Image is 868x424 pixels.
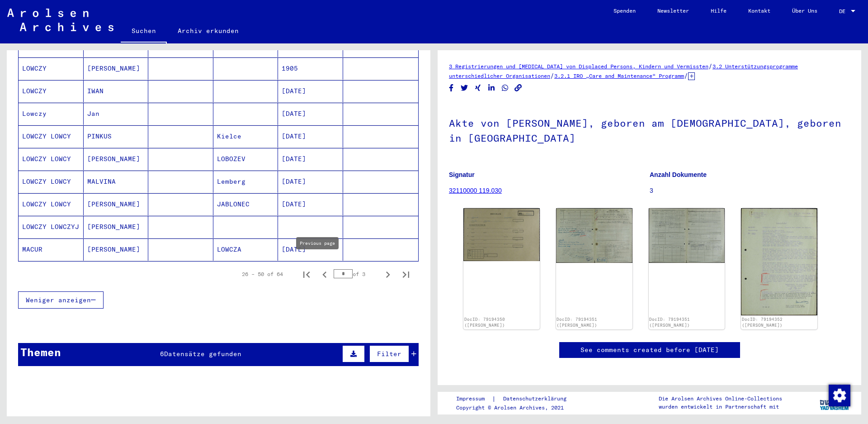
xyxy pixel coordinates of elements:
mat-cell: [DATE] [278,148,343,170]
mat-cell: LOWCZY [19,80,84,102]
mat-cell: LOWCZY LOWCY [19,125,84,148]
a: Archiv erkunden [167,20,250,42]
mat-cell: MACUR [19,238,84,261]
div: Zustimmung ändern [828,384,850,406]
mat-cell: LOWCZY [19,57,84,80]
div: 26 – 50 of 64 [242,270,283,278]
button: Next page [379,265,397,283]
mat-cell: [DATE] [278,103,343,125]
mat-cell: LOWCZY LOWCY [19,171,84,193]
span: Weniger anzeigen [26,296,91,304]
mat-cell: [DATE] [278,193,343,215]
span: Filter [377,350,401,358]
h1: Akte von [PERSON_NAME], geboren am [DEMOGRAPHIC_DATA], geboren in [GEOGRAPHIC_DATA] [449,102,850,157]
a: 3 Registrierungen und [MEDICAL_DATA] von Displaced Persons, Kindern und Vermissten [449,63,708,70]
mat-cell: [PERSON_NAME] [84,193,149,215]
img: 001.jpg [463,208,540,261]
img: Arolsen_neg.svg [7,9,113,31]
b: Signatur [449,171,475,178]
a: Datenschutzerklärung [496,394,577,404]
mat-cell: LOBOZEV [213,148,278,170]
span: DE [839,8,849,14]
mat-cell: [PERSON_NAME] [84,216,149,238]
mat-cell: [DATE] [278,80,343,102]
button: Copy link [514,82,523,94]
button: Last page [397,265,415,283]
img: 002.jpg [649,208,725,263]
p: Die Arolsen Archives Online-Collections [659,395,782,403]
div: | [456,394,577,404]
img: 001.jpg [556,208,632,263]
mat-cell: [PERSON_NAME] [84,148,149,170]
a: 32110000 119.030 [449,187,502,194]
button: Previous page [316,265,334,283]
mat-cell: LOWCZY LOWCZYJ [19,216,84,238]
button: Share on Xing [473,82,483,94]
mat-cell: IWAN [84,80,149,102]
mat-cell: [PERSON_NAME] [84,57,149,80]
mat-cell: [DATE] [278,171,343,193]
a: DocID: 79194351 ([PERSON_NAME]) [649,317,690,328]
mat-cell: [DATE] [278,125,343,148]
div: of 3 [334,270,379,278]
img: 001.jpg [741,208,817,315]
button: Filter [369,345,409,362]
a: DocID: 79194350 ([PERSON_NAME]) [464,317,505,328]
img: Zustimmung ändern [829,385,850,406]
a: DocID: 79194352 ([PERSON_NAME]) [742,317,783,328]
mat-cell: JABLONEC [213,193,278,215]
mat-cell: LOWCZY LOWCY [19,148,84,170]
mat-cell: 1905 [278,57,343,80]
button: Share on Twitter [460,82,469,94]
mat-cell: LOWCZA [213,238,278,261]
mat-cell: Lemberg [213,171,278,193]
span: 6 [160,350,164,358]
button: Weniger anzeigen [18,291,104,309]
mat-cell: MALVINA [84,171,149,193]
a: DocID: 79194351 ([PERSON_NAME]) [557,317,597,328]
button: Share on WhatsApp [500,82,510,94]
mat-cell: [PERSON_NAME] [84,238,149,261]
button: Share on Facebook [447,82,456,94]
p: wurden entwickelt in Partnerschaft mit [659,403,782,411]
a: 3.2.1 IRO „Care and Maintenance“ Programm [554,72,684,79]
a: See comments created before [DATE] [580,345,719,355]
a: Suchen [121,20,167,43]
mat-cell: LOWCZY LOWCY [19,193,84,215]
span: Datensätze gefunden [164,350,241,358]
mat-cell: Lowczy [19,103,84,125]
p: 3 [650,186,850,195]
button: First page [297,265,316,283]
mat-cell: [DATE] [278,238,343,261]
mat-cell: Kielce [213,125,278,148]
mat-cell: PINKUS [84,125,149,148]
span: / [684,71,688,80]
img: yv_logo.png [818,391,852,414]
button: Share on LinkedIn [487,82,496,94]
p: Copyright © Arolsen Archives, 2021 [456,404,577,412]
span: / [708,62,712,70]
b: Anzahl Dokumente [650,171,707,178]
a: Impressum [456,394,492,404]
mat-cell: Jan [84,103,149,125]
div: Themen [20,344,61,360]
span: / [550,71,554,80]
